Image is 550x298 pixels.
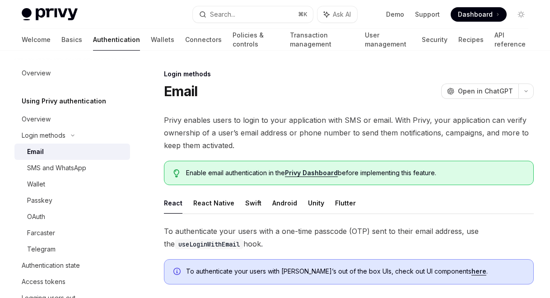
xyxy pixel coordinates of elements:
a: Passkey [14,192,130,209]
a: Wallets [151,29,174,51]
button: Search...⌘K [193,6,312,23]
a: Policies & controls [233,29,279,51]
div: Access tokens [22,276,65,287]
a: Transaction management [290,29,354,51]
a: Privy Dashboard [285,169,338,177]
a: Security [422,29,447,51]
a: Authentication [93,29,140,51]
div: Telegram [27,244,56,255]
div: Farcaster [27,228,55,238]
div: Authentication state [22,260,80,271]
button: Swift [245,192,261,214]
a: API reference [494,29,528,51]
code: useLoginWithEmail [175,239,243,249]
a: Overview [14,65,130,81]
button: Flutter [335,192,356,214]
svg: Info [173,268,182,277]
div: Overview [22,114,51,125]
a: User management [365,29,410,51]
a: Basics [61,29,82,51]
span: Dashboard [458,10,493,19]
div: OAuth [27,211,45,222]
h1: Email [164,83,197,99]
button: Android [272,192,297,214]
div: Overview [22,68,51,79]
a: Telegram [14,241,130,257]
span: Open in ChatGPT [458,87,513,96]
button: Open in ChatGPT [441,84,518,99]
a: Demo [386,10,404,19]
a: Connectors [185,29,222,51]
span: To authenticate your users with [PERSON_NAME]’s out of the box UIs, check out UI components . [186,267,524,276]
div: Passkey [27,195,52,206]
div: Email [27,146,44,157]
a: OAuth [14,209,130,225]
button: Ask AI [317,6,357,23]
a: Farcaster [14,225,130,241]
img: light logo [22,8,78,21]
button: Unity [308,192,324,214]
span: Ask AI [333,10,351,19]
div: SMS and WhatsApp [27,163,86,173]
button: React Native [193,192,234,214]
a: Overview [14,111,130,127]
div: Search... [210,9,235,20]
a: Wallet [14,176,130,192]
a: here [471,267,486,275]
a: Access tokens [14,274,130,290]
a: Welcome [22,29,51,51]
span: Enable email authentication in the before implementing this feature. [186,168,524,177]
a: Recipes [458,29,484,51]
svg: Tip [173,169,180,177]
a: Dashboard [451,7,507,22]
div: Login methods [22,130,65,141]
a: SMS and WhatsApp [14,160,130,176]
div: Wallet [27,179,45,190]
button: React [164,192,182,214]
span: ⌘ K [298,11,308,18]
a: Support [415,10,440,19]
a: Authentication state [14,257,130,274]
span: Privy enables users to login to your application with SMS or email. With Privy, your application ... [164,114,534,152]
div: Login methods [164,70,534,79]
span: To authenticate your users with a one-time passcode (OTP) sent to their email address, use the hook. [164,225,534,250]
button: Toggle dark mode [514,7,528,22]
a: Email [14,144,130,160]
h5: Using Privy authentication [22,96,106,107]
